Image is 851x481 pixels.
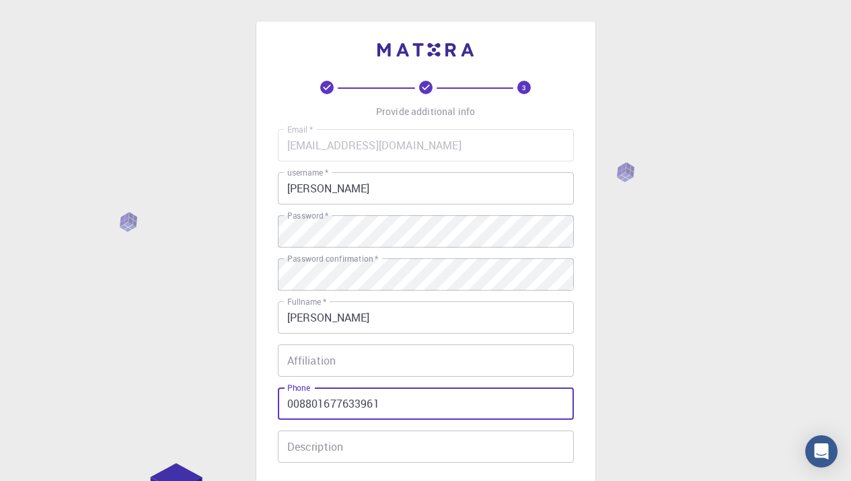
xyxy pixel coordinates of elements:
[522,83,526,92] text: 3
[287,253,378,264] label: Password confirmation
[287,210,328,221] label: Password
[287,382,310,394] label: Phone
[376,105,475,118] p: Provide additional info
[805,435,838,468] div: Open Intercom Messenger
[287,124,313,135] label: Email
[287,167,328,178] label: username
[287,296,326,307] label: Fullname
